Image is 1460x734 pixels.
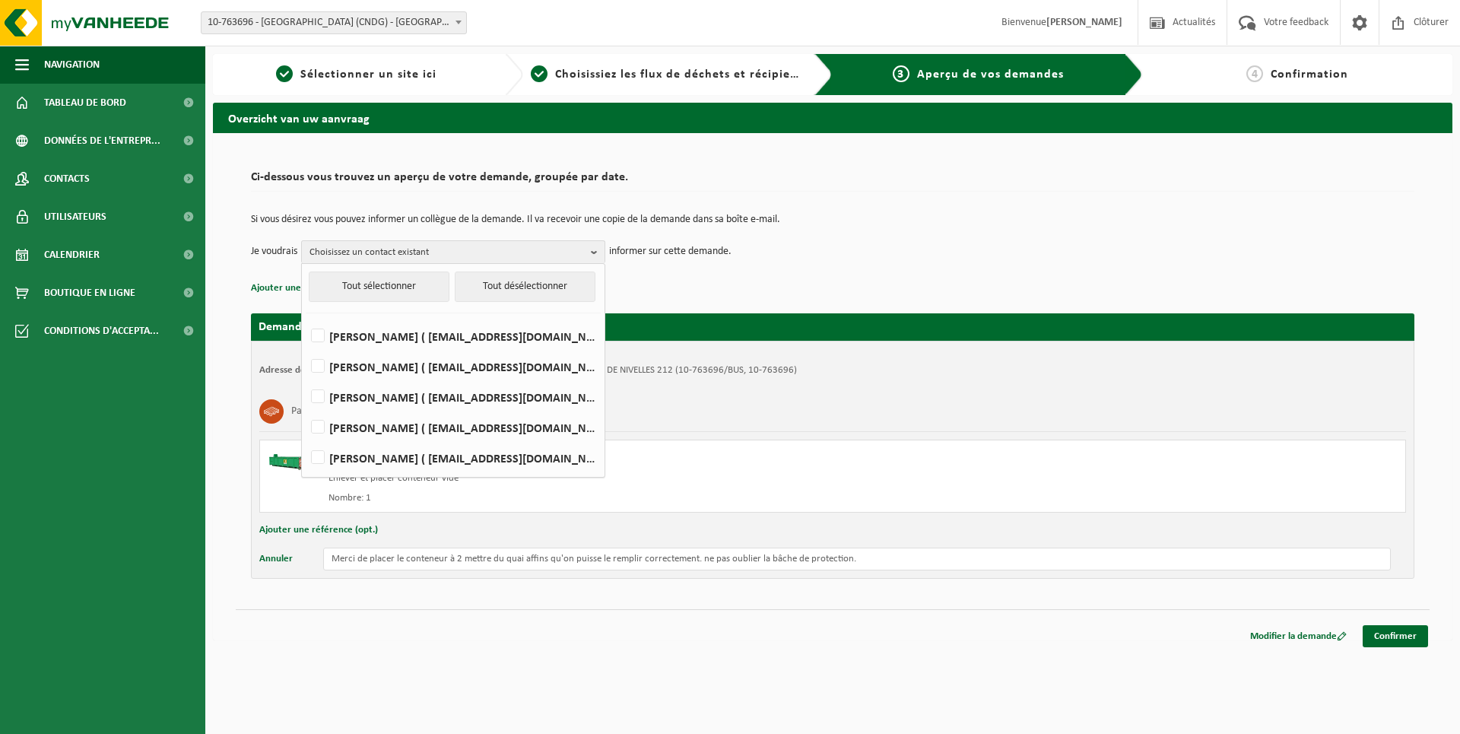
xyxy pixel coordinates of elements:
[301,240,605,263] button: Choisissez un contact existant
[300,68,436,81] span: Sélectionner un site ici
[531,65,547,82] span: 2
[1271,68,1348,81] span: Confirmation
[202,12,466,33] span: 10-763696 - CLINIQUE NOTRE DAME DE GRÂCE (CNDG) - GOSSELIES
[308,355,597,378] label: [PERSON_NAME] ( [EMAIL_ADDRESS][DOMAIN_NAME] )
[44,46,100,84] span: Navigation
[44,84,126,122] span: Tableau de bord
[308,446,597,469] label: [PERSON_NAME] ( [EMAIL_ADDRESS][DOMAIN_NAME] )
[531,65,803,84] a: 2Choisissiez les flux de déchets et récipients
[251,240,297,263] p: Je voudrais
[44,122,160,160] span: Données de l'entrepr...
[44,198,106,236] span: Utilisateurs
[268,448,313,471] img: HK-XC-10-GN-00.png
[251,171,1414,192] h2: Ci-dessous vous trouvez un aperçu de votre demande, groupée par date.
[251,278,370,298] button: Ajouter une référence (opt.)
[259,321,373,333] strong: Demande pour [DATE]
[251,214,1414,225] p: Si vous désirez vous pouvez informer un collègue de la demande. Il va recevoir une copie de la de...
[44,236,100,274] span: Calendrier
[44,160,90,198] span: Contacts
[308,416,597,439] label: [PERSON_NAME] ( [EMAIL_ADDRESS][DOMAIN_NAME] )
[308,386,597,408] label: [PERSON_NAME] ( [EMAIL_ADDRESS][DOMAIN_NAME] )
[1246,65,1263,82] span: 4
[259,520,378,540] button: Ajouter une référence (opt.)
[893,65,909,82] span: 3
[308,325,597,348] label: [PERSON_NAME] ( [EMAIL_ADDRESS][DOMAIN_NAME] )
[555,68,808,81] span: Choisissiez les flux de déchets et récipients
[221,65,493,84] a: 1Sélectionner un site ici
[201,11,467,34] span: 10-763696 - CLINIQUE NOTRE DAME DE GRÂCE (CNDG) - GOSSELIES
[309,272,449,302] button: Tout sélectionner
[328,492,893,504] div: Nombre: 1
[276,65,293,82] span: 1
[44,312,159,350] span: Conditions d'accepta...
[291,399,372,424] h3: Palettes, mélangés
[309,241,585,264] span: Choisissez un contact existant
[259,365,355,375] strong: Adresse de placement:
[213,103,1452,132] h2: Overzicht van uw aanvraag
[328,472,893,485] div: Enlever et placer conteneur vide
[917,68,1064,81] span: Aperçu de vos demandes
[259,548,293,570] button: Annuler
[44,274,135,312] span: Boutique en ligne
[323,548,1391,570] input: Donnez votre remarque ici
[609,240,732,263] p: informer sur cette demande.
[1363,625,1428,647] a: Confirmer
[1239,625,1358,647] a: Modifier la demande
[1046,17,1122,28] strong: [PERSON_NAME]
[455,272,595,302] button: Tout désélectionner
